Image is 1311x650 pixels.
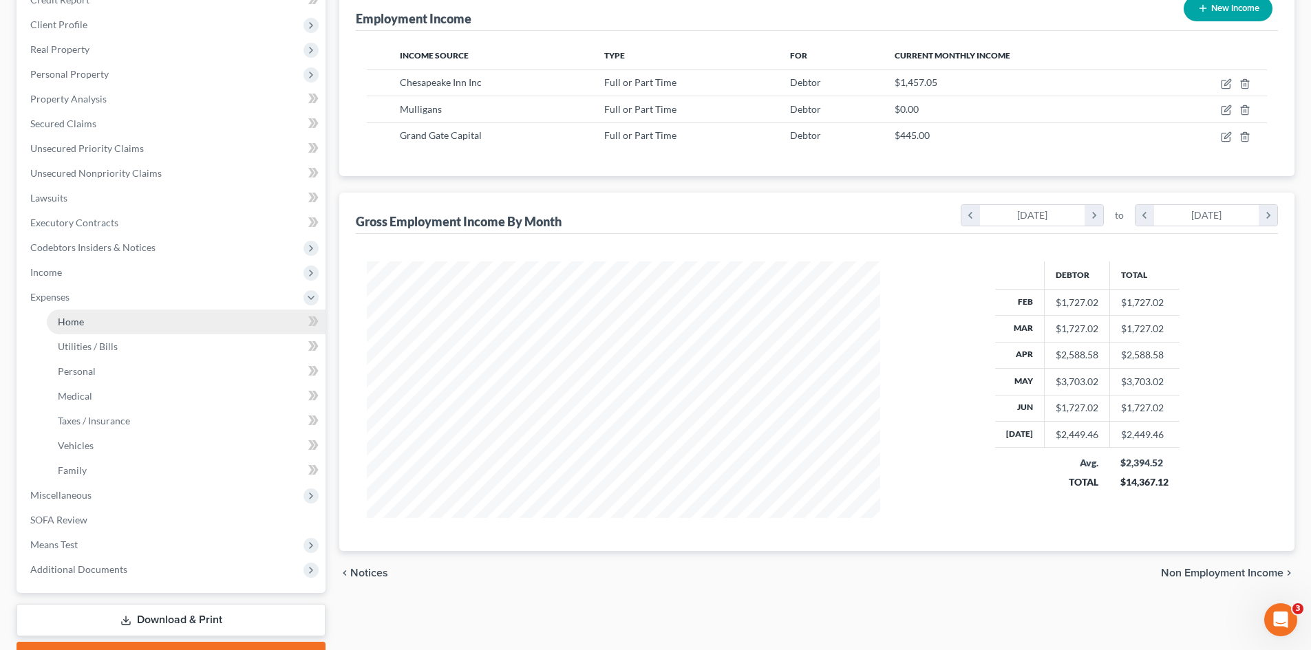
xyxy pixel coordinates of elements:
[58,440,94,451] span: Vehicles
[30,539,78,550] span: Means Test
[58,316,84,327] span: Home
[1109,261,1180,289] th: Total
[19,136,326,161] a: Unsecured Priority Claims
[1161,567,1283,578] span: Non Employment Income
[604,76,676,88] span: Full or Part Time
[400,50,469,61] span: Income Source
[1055,456,1098,470] div: Avg.
[30,192,67,204] span: Lawsuits
[47,384,326,409] a: Medical
[995,395,1045,421] th: Jun
[1109,422,1180,448] td: $2,449.46
[790,129,821,141] span: Debtor
[47,409,326,433] a: Taxes / Insurance
[47,359,326,384] a: Personal
[19,508,326,532] a: SOFA Review
[895,103,919,115] span: $0.00
[339,567,350,578] i: chevron_left
[1109,342,1180,368] td: $2,588.58
[1109,369,1180,395] td: $3,703.02
[895,129,930,141] span: $445.00
[1120,456,1169,470] div: $2,394.52
[19,111,326,136] a: Secured Claims
[995,316,1045,342] th: Mar
[30,43,89,55] span: Real Property
[1161,567,1294,578] button: Non Employment Income chevron_right
[30,291,70,303] span: Expenses
[30,93,107,105] span: Property Analysis
[1085,205,1103,226] i: chevron_right
[30,489,92,501] span: Miscellaneous
[980,205,1085,226] div: [DATE]
[1055,475,1098,489] div: TOTAL
[400,129,482,141] span: Grand Gate Capital
[30,266,62,278] span: Income
[1056,348,1098,362] div: $2,588.58
[400,103,442,115] span: Mulligans
[58,340,118,352] span: Utilities / Bills
[19,161,326,186] a: Unsecured Nonpriority Claims
[1056,401,1098,415] div: $1,727.02
[1154,205,1259,226] div: [DATE]
[47,433,326,458] a: Vehicles
[1109,289,1180,315] td: $1,727.02
[30,68,109,80] span: Personal Property
[350,567,388,578] span: Notices
[1056,322,1098,336] div: $1,727.02
[58,415,130,426] span: Taxes / Insurance
[995,369,1045,395] th: May
[995,289,1045,315] th: Feb
[47,458,326,483] a: Family
[790,50,807,61] span: For
[961,205,980,226] i: chevron_left
[1120,475,1169,489] div: $14,367.12
[47,334,326,359] a: Utilities / Bills
[1109,316,1180,342] td: $1,727.02
[30,217,118,228] span: Executory Contracts
[400,76,482,88] span: Chesapeake Inn Inc
[1056,296,1098,310] div: $1,727.02
[1056,428,1098,442] div: $2,449.46
[604,50,625,61] span: Type
[30,563,127,575] span: Additional Documents
[1292,603,1303,614] span: 3
[1115,208,1124,222] span: to
[19,186,326,210] a: Lawsuits
[30,167,162,179] span: Unsecured Nonpriority Claims
[356,213,562,230] div: Gross Employment Income By Month
[30,118,96,129] span: Secured Claims
[1109,395,1180,421] td: $1,727.02
[995,422,1045,448] th: [DATE]
[356,10,471,27] div: Employment Income
[1136,205,1154,226] i: chevron_left
[17,604,326,636] a: Download & Print
[895,50,1010,61] span: Current Monthly Income
[30,514,87,526] span: SOFA Review
[19,210,326,235] a: Executory Contracts
[58,464,87,476] span: Family
[1056,375,1098,389] div: $3,703.02
[30,19,87,30] span: Client Profile
[790,103,821,115] span: Debtor
[1259,205,1277,226] i: chevron_right
[30,241,156,253] span: Codebtors Insiders & Notices
[47,310,326,334] a: Home
[604,103,676,115] span: Full or Part Time
[19,87,326,111] a: Property Analysis
[995,342,1045,368] th: Apr
[30,142,144,154] span: Unsecured Priority Claims
[339,567,388,578] button: chevron_left Notices
[58,365,96,377] span: Personal
[58,390,92,402] span: Medical
[895,76,937,88] span: $1,457.05
[1264,603,1297,636] iframe: Intercom live chat
[790,76,821,88] span: Debtor
[604,129,676,141] span: Full or Part Time
[1044,261,1109,289] th: Debtor
[1283,567,1294,578] i: chevron_right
